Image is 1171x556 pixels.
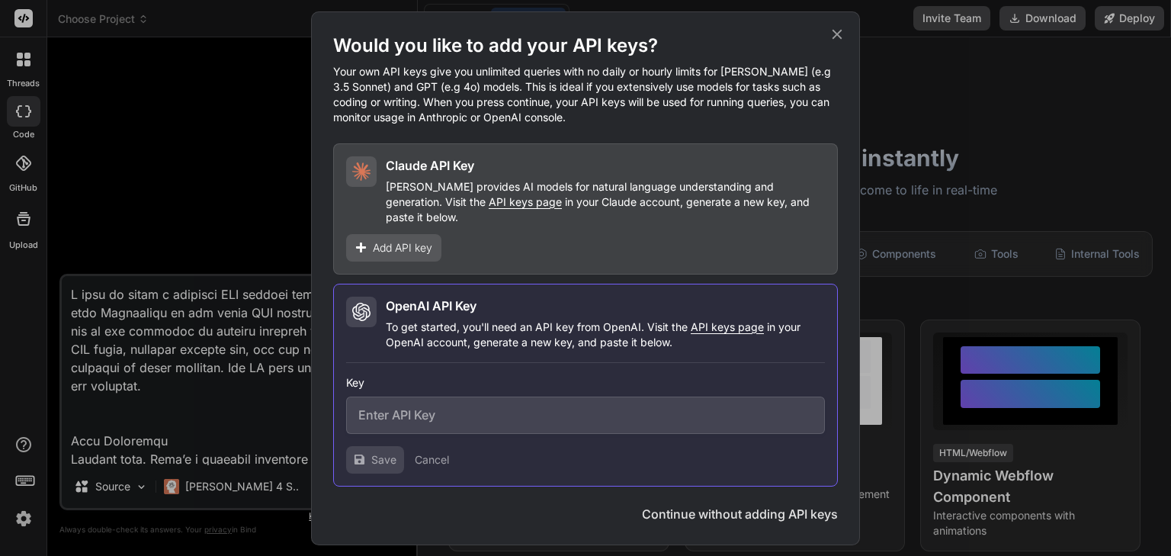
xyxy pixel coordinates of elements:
button: Save [346,446,404,474]
p: To get started, you'll need an API key from OpenAI. Visit the in your OpenAI account, generate a ... [386,320,825,350]
span: API keys page [691,320,764,333]
h2: Claude API Key [386,156,474,175]
p: Your own API keys give you unlimited queries with no daily or hourly limits for [PERSON_NAME] (e.... [333,64,838,125]
span: Add API key [373,240,432,256]
button: Continue without adding API keys [642,505,838,523]
p: [PERSON_NAME] provides AI models for natural language understanding and generation. Visit the in ... [386,179,825,225]
input: Enter API Key [346,397,825,434]
span: Save [371,452,396,468]
button: Cancel [415,452,449,468]
h1: Would you like to add your API keys? [333,34,838,58]
span: API keys page [489,195,562,208]
h2: OpenAI API Key [386,297,476,315]
h3: Key [346,375,825,390]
